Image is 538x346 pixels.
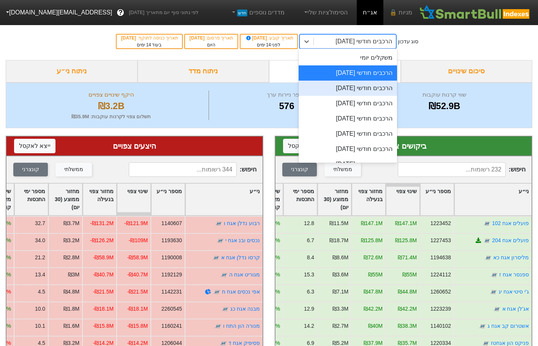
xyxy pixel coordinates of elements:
img: tase link [213,288,221,296]
div: 1160241 [161,322,182,330]
div: היצעים צפויים [14,140,255,152]
div: 8.4 [307,254,314,262]
div: -₪126.2M [90,236,114,244]
div: הרכבים חודשי [DATE] [299,111,397,126]
div: ₪3.6M [332,271,348,279]
a: אשטרום קב אגח ג [487,323,529,329]
div: הרכבים חודשי [DATE] [299,65,397,81]
img: tase link [217,237,224,244]
div: ₪71.4M [398,254,417,262]
div: Toggle SortBy [386,184,419,215]
a: רבוע נדלן אגח ו [224,220,260,226]
a: פועלים אגח 204 [492,237,529,243]
div: תאריך פרסום : [189,35,234,41]
div: קונצרני [22,165,39,174]
div: ₪2.7M [332,322,348,330]
div: -₪40.7M [127,271,148,279]
div: -₪18.1M [93,305,114,313]
div: ביקושים והיצעים צפויים [269,60,401,83]
div: ₪3.7M [63,219,79,227]
div: ₪52.9B [367,99,522,113]
img: tase link [484,254,492,262]
a: מליסרון אגח כא [493,254,529,260]
div: 6.7 [307,236,314,244]
div: 1260652 [430,288,451,296]
div: ₪147.1M [395,219,417,227]
div: ממשלתי [64,165,83,174]
button: ממשלתי [324,163,361,176]
div: ₪1.8M [63,305,79,313]
div: ₪7.1M [332,288,348,296]
div: 10.1 [35,322,45,330]
a: פניקס הון אגחטז [491,340,529,346]
div: Toggle SortBy [151,184,185,215]
a: מגוריט אגח ה [229,271,260,278]
div: לפני ימים [244,41,293,48]
div: -₪40.7M [93,271,114,279]
div: ₪2.8M [63,254,79,262]
a: פסיפיק אגח ד [228,340,260,346]
div: ניתוח ני״ע [6,60,138,83]
span: ? [119,8,123,18]
div: ₪72.6M [364,254,383,262]
img: tase link [222,305,229,313]
div: 1227453 [430,236,451,244]
div: 1142231 [161,288,182,296]
img: SmartBull [418,5,532,20]
div: ₪42.2M [398,305,417,313]
div: -₪131.2M [90,219,114,227]
div: בעוד ימים [120,41,178,48]
div: Toggle SortBy [283,184,317,215]
div: -₪109M [129,236,148,244]
div: תשלום צפוי לקרנות עוקבות : ₪35.9M [16,113,207,121]
div: הרכבים חודשי [DATE] [299,157,397,172]
div: Toggle SortBy [420,184,454,215]
div: 1224112 [430,271,451,279]
div: 21.2 [35,254,45,262]
div: 1140102 [430,322,451,330]
div: תאריך כניסה לתוקף : [120,35,178,41]
div: 12.9 [304,305,314,313]
div: ₪38.3M [398,322,417,330]
a: אפי נכסים אגח ח [222,289,260,295]
div: Toggle SortBy [185,184,263,215]
div: -₪15.8M [127,322,148,330]
div: ₪44.8M [398,288,417,296]
div: Toggle SortBy [454,184,532,215]
div: ₪125.8M [395,236,417,244]
div: שווי קרנות עוקבות [367,90,522,99]
div: Toggle SortBy [318,184,351,215]
a: אג'לן אגח א [502,306,529,312]
div: -₪15.8M [93,322,114,330]
div: ₪3.2M [63,236,79,244]
div: -₪18.1M [127,305,148,313]
img: tase link [215,220,223,227]
div: תאריך קובע : [244,35,293,41]
div: 1193630 [161,236,182,244]
div: -₪21.5M [93,288,114,296]
div: סוג עדכון [398,38,419,46]
input: 232 רשומות... [398,162,505,177]
div: 2260545 [161,305,182,313]
div: הרכבים חודשי [DATE] [299,81,397,96]
div: Toggle SortBy [117,184,150,215]
div: Toggle SortBy [49,184,82,215]
span: היום [207,42,215,48]
button: ממשלתי [55,163,92,176]
img: tase link [479,322,486,330]
span: 14 [146,42,151,48]
div: 576 [211,99,362,113]
a: ספנסר אגח ז [499,271,529,278]
div: Toggle SortBy [83,184,116,215]
div: 10.0 [35,305,45,313]
img: tase link [220,271,228,279]
a: הסימולציות שלי [300,5,351,20]
div: -₪21.5M [127,288,148,296]
div: 13.4 [35,271,45,279]
div: ₪55M [368,271,383,279]
div: הרכבים חודשי [DATE] [335,37,392,46]
a: נכסים ובנ אגח י [225,237,260,243]
div: קונצרני [291,165,308,174]
div: 1223239 [430,305,451,313]
div: ₪3M [68,271,79,279]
